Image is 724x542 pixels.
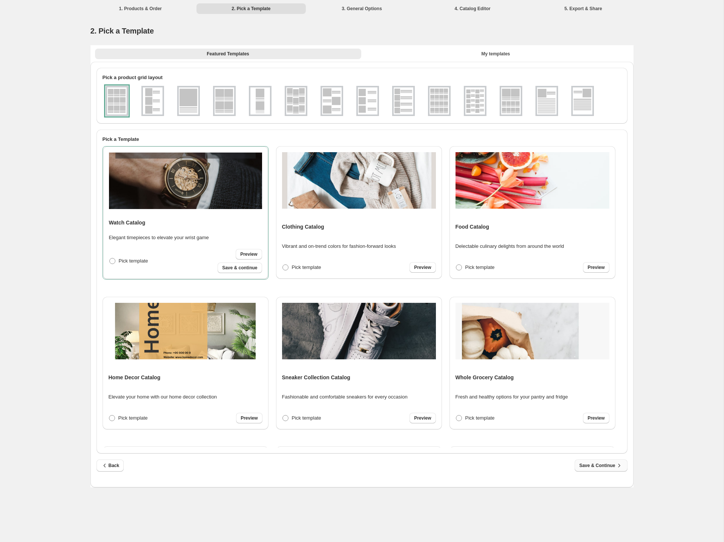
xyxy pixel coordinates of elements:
h4: Home Decor Catalog [109,374,161,381]
img: g1x3v3 [358,87,377,115]
p: Fashionable and comfortable sneakers for every occasion [282,393,408,401]
p: Delectable culinary delights from around the world [456,243,564,250]
p: Vibrant and on-trend colors for fashion-forward looks [282,243,396,250]
span: Back [101,462,120,469]
span: 2. Pick a Template [90,27,154,35]
h4: Sneaker Collection Catalog [282,374,350,381]
span: Pick template [119,258,148,264]
a: Preview [583,413,609,423]
img: g1x4v1 [394,87,413,115]
h4: Whole Grocery Catalog [456,374,514,381]
span: Pick template [465,264,495,270]
img: g1x3v2 [322,87,342,115]
h4: Clothing Catalog [282,223,324,231]
h4: Food Catalog [456,223,489,231]
span: Save & continue [222,265,257,271]
img: g1x3v1 [143,87,163,115]
img: g1x1v1 [179,87,198,115]
button: Back [97,460,124,472]
a: Preview [410,262,436,273]
span: Preview [241,415,258,421]
p: Fresh and healthy options for your pantry and fridge [456,393,568,401]
span: Preview [414,415,431,421]
img: g2x1_4x2v1 [501,87,521,115]
a: Preview [236,413,262,423]
p: Elevate your home with our home decor collection [109,393,217,401]
span: Pick template [292,415,321,421]
h2: Pick a Template [103,136,621,143]
span: Pick template [465,415,495,421]
h4: Watch Catalog [109,219,146,226]
a: Preview [410,413,436,423]
button: Save & Continue [575,460,627,472]
span: Preview [587,415,604,421]
a: Preview [583,262,609,273]
img: g1x2v1 [250,87,270,115]
span: Preview [240,251,257,257]
span: Featured Templates [207,51,249,57]
img: g1x1v3 [573,87,592,115]
button: Save & continue [218,263,262,273]
a: Preview [236,249,262,260]
img: g2x5v1 [465,87,485,115]
span: Preview [587,264,604,270]
h2: Pick a product grid layout [103,74,621,81]
p: Elegant timepieces to elevate your wrist game [109,234,209,241]
img: g4x4v1 [429,87,449,115]
span: My templates [481,51,510,57]
span: Preview [414,264,431,270]
span: Pick template [118,415,148,421]
img: g3x3v2 [286,87,306,115]
span: Pick template [292,264,321,270]
span: Save & Continue [579,462,623,469]
img: g2x2v1 [215,87,234,115]
img: g1x1v2 [537,87,557,115]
